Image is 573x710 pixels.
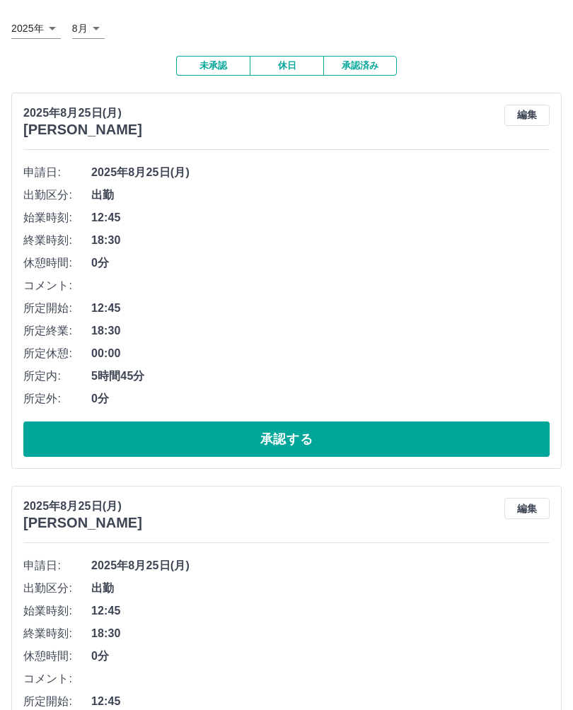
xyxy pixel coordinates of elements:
[23,232,91,249] span: 終業時刻:
[504,105,550,126] button: 編集
[176,56,250,76] button: 未承認
[91,164,550,181] span: 2025年8月25日(月)
[91,648,550,665] span: 0分
[23,300,91,317] span: 所定開始:
[504,498,550,519] button: 編集
[23,580,91,597] span: 出勤区分:
[91,255,550,272] span: 0分
[91,322,550,339] span: 18:30
[23,648,91,665] span: 休憩時間:
[23,322,91,339] span: 所定終業:
[23,557,91,574] span: 申請日:
[23,693,91,710] span: 所定開始:
[91,368,550,385] span: 5時間45分
[23,670,91,687] span: コメント:
[91,345,550,362] span: 00:00
[23,515,142,531] h3: [PERSON_NAME]
[23,105,142,122] p: 2025年8月25日(月)
[91,187,550,204] span: 出勤
[91,232,550,249] span: 18:30
[23,603,91,619] span: 始業時刻:
[11,18,61,39] div: 2025年
[23,255,91,272] span: 休憩時間:
[91,693,550,710] span: 12:45
[23,164,91,181] span: 申請日:
[250,56,323,76] button: 休日
[91,603,550,619] span: 12:45
[23,498,142,515] p: 2025年8月25日(月)
[23,368,91,385] span: 所定内:
[23,345,91,362] span: 所定休憩:
[91,390,550,407] span: 0分
[91,209,550,226] span: 12:45
[23,421,550,457] button: 承認する
[91,580,550,597] span: 出勤
[23,277,91,294] span: コメント:
[72,18,105,39] div: 8月
[23,390,91,407] span: 所定外:
[23,209,91,226] span: 始業時刻:
[23,122,142,138] h3: [PERSON_NAME]
[323,56,397,76] button: 承認済み
[23,187,91,204] span: 出勤区分:
[91,557,550,574] span: 2025年8月25日(月)
[91,625,550,642] span: 18:30
[23,625,91,642] span: 終業時刻:
[91,300,550,317] span: 12:45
